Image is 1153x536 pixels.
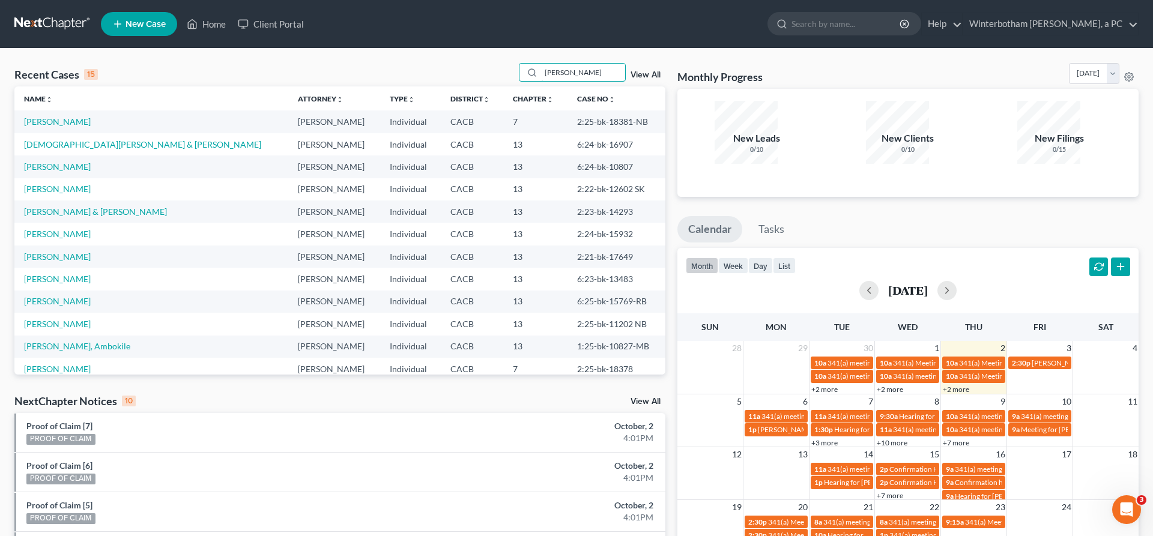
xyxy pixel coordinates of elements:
span: 341(a) meeting for [PERSON_NAME] [828,465,943,474]
td: Individual [380,245,440,268]
td: 2:25-bk-18381-NB [567,110,665,133]
span: 10a [946,372,958,381]
span: Sun [701,322,719,332]
span: 341(a) meeting for [PERSON_NAME] [PERSON_NAME] [959,425,1133,434]
span: 24 [1061,500,1073,514]
span: 10a [880,372,892,381]
span: 341(a) meeting for [PERSON_NAME] [959,412,1075,421]
a: +2 more [943,385,969,394]
span: 14 [862,447,874,462]
a: [PERSON_NAME] [24,161,91,172]
span: Fri [1033,322,1046,332]
span: 10a [946,425,958,434]
td: Individual [380,200,440,223]
span: 341(a) meeting for [PERSON_NAME] [PERSON_NAME] and [PERSON_NAME] [889,517,1133,526]
td: 6:23-bk-13483 [567,268,665,290]
span: 9a [1012,412,1020,421]
span: 20 [797,500,809,514]
a: Client Portal [232,13,310,35]
a: +10 more [877,438,907,447]
span: Confirmation Hearing for Avinash [PERSON_NAME] [889,478,1053,487]
a: [PERSON_NAME] [24,184,91,194]
span: 28 [731,341,743,355]
div: 0/15 [1017,145,1101,154]
td: 2:23-bk-14293 [567,200,665,223]
span: Mon [766,322,787,332]
button: month [686,257,718,274]
span: 9:15a [946,517,964,526]
span: 9 [999,394,1006,409]
span: 17 [1061,447,1073,462]
span: 1p [814,478,823,487]
span: 341(a) Meeting for [PERSON_NAME] and [PERSON_NAME] [959,372,1146,381]
div: October, 2 [452,499,653,511]
td: 13 [503,223,567,245]
a: +2 more [811,385,838,394]
span: 2:30p [1012,358,1030,367]
td: Individual [380,178,440,200]
td: CACB [441,155,504,178]
td: Individual [380,223,440,245]
a: Proof of Claim [7] [26,421,92,431]
i: unfold_more [408,96,415,103]
td: CACB [441,178,504,200]
div: New Leads [715,131,799,145]
a: Nameunfold_more [24,94,53,103]
span: 341(a) meeting for [PERSON_NAME] & [PERSON_NAME] [893,372,1073,381]
a: +3 more [811,438,838,447]
a: View All [631,397,661,406]
td: Individual [380,358,440,380]
td: 7 [503,358,567,380]
span: 3 [1065,341,1073,355]
a: Case Nounfold_more [577,94,616,103]
td: CACB [441,358,504,380]
a: [PERSON_NAME] [24,296,91,306]
a: +7 more [943,438,969,447]
span: 15 [928,447,940,462]
span: 1:30p [814,425,833,434]
div: 4:01PM [452,432,653,444]
a: Calendar [677,216,742,242]
td: Individual [380,268,440,290]
td: 2:22-bk-12602 SK [567,178,665,200]
td: 2:24-bk-15932 [567,223,665,245]
td: [PERSON_NAME] [288,223,380,245]
span: 1p [748,425,757,434]
a: Tasks [748,216,795,242]
i: unfold_more [546,96,554,103]
a: [PERSON_NAME] [24,319,91,329]
td: CACB [441,268,504,290]
td: 13 [503,291,567,313]
div: NextChapter Notices [14,394,136,408]
span: 11a [748,412,760,421]
td: 7 [503,110,567,133]
span: Hearing for [PERSON_NAME] and [PERSON_NAME] [834,425,999,434]
td: [PERSON_NAME] [288,358,380,380]
a: View All [631,71,661,79]
button: day [748,257,773,274]
td: CACB [441,110,504,133]
i: unfold_more [336,96,343,103]
td: [PERSON_NAME] [288,291,380,313]
span: 341(a) Meeting for [PERSON_NAME] and [PERSON_NAME] [965,517,1152,526]
a: [PERSON_NAME] & [PERSON_NAME] [24,206,167,217]
span: 9a [946,465,954,474]
td: 2:21-bk-17649 [567,245,665,268]
div: October, 2 [452,420,653,432]
span: 10a [814,372,826,381]
span: 341(a) meeting for [PERSON_NAME] [828,412,943,421]
input: Search by name... [541,64,625,81]
h2: [DATE] [888,284,928,297]
td: Individual [380,336,440,358]
span: 18 [1127,447,1139,462]
div: 4:01PM [452,511,653,523]
span: 7 [867,394,874,409]
a: [PERSON_NAME] [24,364,91,374]
div: October, 2 [452,460,653,472]
span: [PERSON_NAME] 341(a) [GEOGRAPHIC_DATA] [758,425,910,434]
td: CACB [441,200,504,223]
td: [PERSON_NAME] [288,110,380,133]
td: [PERSON_NAME] [288,133,380,155]
td: [PERSON_NAME] [288,200,380,223]
td: 6:25-bk-15769-RB [567,291,665,313]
